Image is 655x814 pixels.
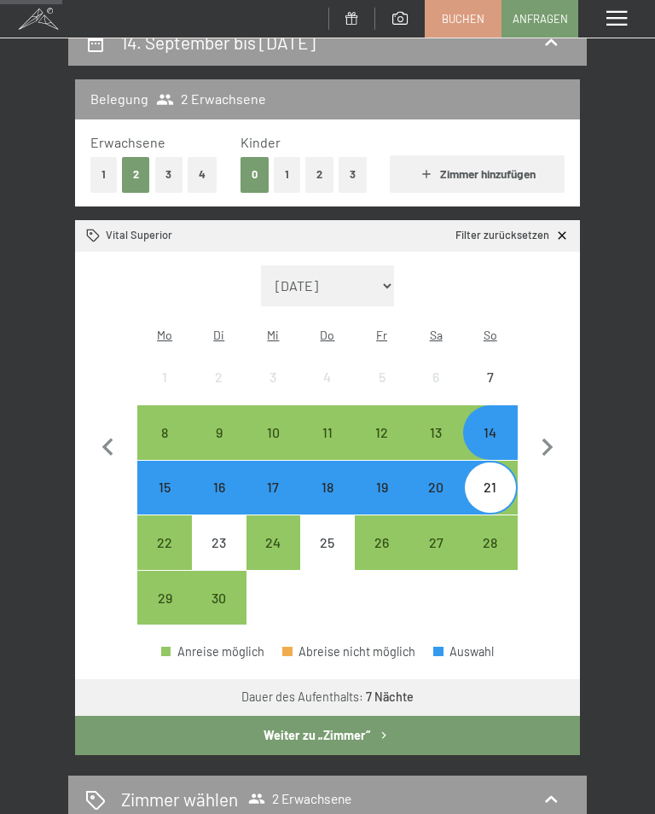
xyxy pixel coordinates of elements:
[300,405,355,460] div: Thu Sep 11 2025
[356,480,408,532] div: 19
[248,480,299,532] div: 17
[192,461,246,515] div: Anreise möglich
[90,90,148,108] h3: Belegung
[442,11,484,26] span: Buchen
[137,405,192,460] div: Anreise möglich
[122,157,150,192] button: 2
[139,426,190,477] div: 8
[194,536,245,587] div: 23
[530,265,565,626] button: Nächster Monat
[465,480,516,532] div: 21
[161,646,264,658] div: Anreise möglich
[356,536,408,587] div: 26
[409,405,463,460] div: Sat Sep 13 2025
[246,515,301,570] div: Anreise möglich
[192,515,246,570] div: Tue Sep 23 2025
[194,426,245,477] div: 9
[246,350,301,404] div: Wed Sep 03 2025
[355,461,409,515] div: Anreise möglich
[410,536,461,587] div: 27
[355,405,409,460] div: Anreise möglich
[241,689,414,706] div: Dauer des Aufenthalts:
[90,265,126,626] button: Vorheriger Monat
[463,461,518,515] div: Anreise möglich
[246,461,301,515] div: Wed Sep 17 2025
[248,536,299,587] div: 24
[137,515,192,570] div: Mon Sep 22 2025
[465,536,516,587] div: 28
[463,350,518,404] div: Sun Sep 07 2025
[248,790,351,807] span: 2 Erwachsene
[339,157,367,192] button: 3
[465,426,516,477] div: 14
[156,90,266,108] span: 2 Erwachsene
[282,646,415,658] div: Abreise nicht möglich
[355,350,409,404] div: Fri Sep 05 2025
[90,134,165,150] span: Erwachsene
[300,515,355,570] div: Anreise nicht möglich
[302,536,353,587] div: 25
[410,480,461,532] div: 20
[248,370,299,422] div: 3
[410,370,461,422] div: 6
[376,328,387,342] abbr: Freitag
[409,405,463,460] div: Anreise möglich
[139,591,190,642] div: 29
[300,350,355,404] div: Anreise nicht möglich
[355,405,409,460] div: Fri Sep 12 2025
[355,350,409,404] div: Anreise nicht möglich
[192,350,246,404] div: Tue Sep 02 2025
[192,350,246,404] div: Anreise nicht möglich
[86,229,101,243] svg: Zimmer
[246,405,301,460] div: Wed Sep 10 2025
[137,350,192,404] div: Mon Sep 01 2025
[121,787,238,811] h2: Zimmer wählen
[502,1,577,37] a: Anfragen
[305,157,333,192] button: 2
[455,228,569,243] a: Filter zurücksetzen
[86,228,172,243] div: Vital Superior
[241,134,281,150] span: Kinder
[137,571,192,625] div: Anreise möglich
[390,155,565,193] button: Zimmer hinzufügen
[157,328,172,342] abbr: Montag
[300,461,355,515] div: Thu Sep 18 2025
[188,157,217,192] button: 4
[463,350,518,404] div: Anreise nicht möglich
[302,480,353,532] div: 18
[274,157,300,192] button: 1
[409,461,463,515] div: Anreise möglich
[356,370,408,422] div: 5
[410,426,461,477] div: 13
[430,328,443,342] abbr: Samstag
[192,571,246,625] div: Tue Sep 30 2025
[213,328,224,342] abbr: Dienstag
[139,480,190,532] div: 15
[90,157,117,192] button: 1
[241,157,269,192] button: 0
[246,350,301,404] div: Anreise nicht möglich
[463,515,518,570] div: Anreise möglich
[300,405,355,460] div: Anreise möglich
[300,515,355,570] div: Thu Sep 25 2025
[300,461,355,515] div: Anreise möglich
[137,350,192,404] div: Anreise nicht möglich
[194,591,245,642] div: 30
[192,405,246,460] div: Anreise möglich
[139,536,190,587] div: 22
[75,716,580,755] button: Weiter zu „Zimmer“
[302,370,353,422] div: 4
[155,157,183,192] button: 3
[192,571,246,625] div: Anreise möglich
[513,11,568,26] span: Anfragen
[246,515,301,570] div: Wed Sep 24 2025
[409,461,463,515] div: Sat Sep 20 2025
[302,426,353,477] div: 11
[426,1,501,37] a: Buchen
[366,689,414,704] b: 7 Nächte
[192,515,246,570] div: Anreise nicht möglich
[246,405,301,460] div: Anreise möglich
[433,646,494,658] div: Auswahl
[248,426,299,477] div: 10
[356,426,408,477] div: 12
